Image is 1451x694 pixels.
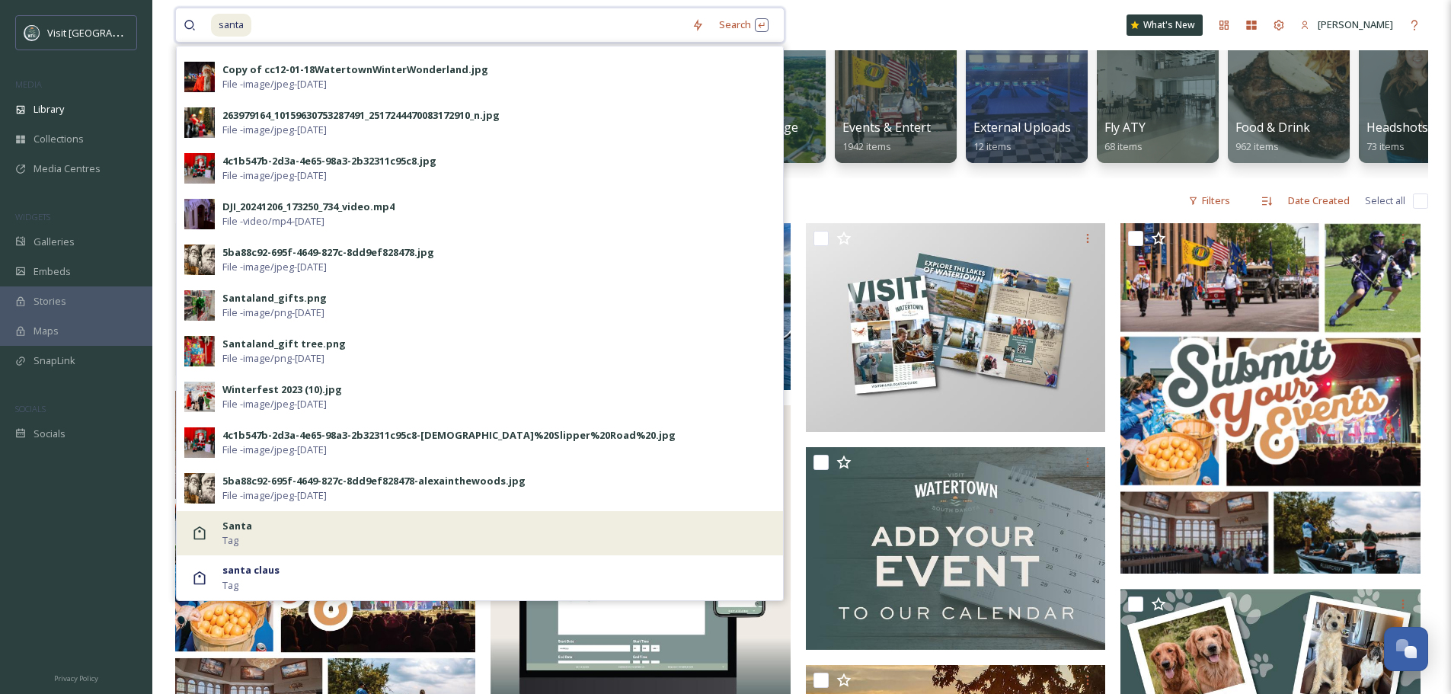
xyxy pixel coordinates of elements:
[1181,186,1238,216] div: Filters
[222,123,327,137] span: File - image/jpeg - [DATE]
[184,107,215,138] img: 263979164_10159630753287491_2517244470083172910_n.jpg
[973,119,1071,136] span: External Uploads
[222,474,526,488] div: 5ba88c92-695f-4649-827c-8dd9ef828478-alexainthewoods.jpg
[222,62,488,77] div: Copy of cc12-01-18WatertownWinterWonderland.jpg
[184,427,215,458] img: 4c1b547b-2d3a-4e65-98a3-2b32311c95c8-Lady%252520Slipper%252520Road%252520.jpg
[842,120,978,153] a: Events & Entertainment1942 items
[806,447,1106,650] img: Submit events-03.jpg
[34,132,84,146] span: Collections
[222,443,327,457] span: File - image/jpeg - [DATE]
[222,168,327,183] span: File - image/jpeg - [DATE]
[1104,120,1146,153] a: Fly ATY68 items
[34,264,71,279] span: Embeds
[184,382,215,412] img: Winterfest%25202023%2520%2810%29.jpg
[222,351,324,366] span: File - image/png - [DATE]
[222,428,676,443] div: 4c1b547b-2d3a-4e65-98a3-2b32311c95c8-[DEMOGRAPHIC_DATA]%20Slipper%20Road%20.jpg
[34,235,75,249] span: Galleries
[184,473,215,504] img: 5ba88c92-695f-4649-827c-8dd9ef828478-alexainthewoods.jpg
[222,563,280,577] strong: santa claus
[15,211,50,222] span: WIDGETS
[222,533,238,548] span: Tag
[24,25,40,40] img: watertown-convention-and-visitors-bureau.jpg
[222,578,238,593] span: Tag
[1366,139,1405,153] span: 73 items
[184,199,215,229] img: 7a87d098-c534-46da-98de-7d51f67dcce7.jpg
[842,119,978,136] span: Events & Entertainment
[34,102,64,117] span: Library
[1104,119,1146,136] span: Fly ATY
[1365,193,1405,208] span: Select all
[34,294,66,309] span: Stories
[34,162,101,176] span: Media Centres
[222,77,327,91] span: File - image/jpeg - [DATE]
[222,214,324,229] span: File - video/mp4 - [DATE]
[222,519,252,532] strong: Santa
[222,382,342,397] div: Winterfest 2023 (10).jpg
[711,10,776,40] div: Search
[34,324,59,338] span: Maps
[842,139,891,153] span: 1942 items
[184,290,215,321] img: ff596a43-9be2-4406-8fd6-df48935c4ad0.jpg
[1384,627,1428,671] button: Open Chat
[34,353,75,368] span: SnapLink
[1235,119,1310,136] span: Food & Drink
[15,403,46,414] span: SOCIALS
[222,200,395,214] div: DJI_20241206_173250_734_video.mp4
[222,291,327,305] div: Santaland_gifts.png
[211,14,251,36] span: santa
[1318,18,1393,31] span: [PERSON_NAME]
[222,260,327,274] span: File - image/jpeg - [DATE]
[1120,223,1421,574] img: Screenshot 2025-07-23 160631.png
[1293,10,1401,40] a: [PERSON_NAME]
[34,427,66,441] span: Socials
[184,245,215,275] img: f98cb280-a738-4022-a32d-7d449c4e18d1.jpg
[1104,139,1143,153] span: 68 items
[15,78,42,90] span: MEDIA
[222,397,327,411] span: File - image/jpeg - [DATE]
[806,223,1106,432] img: Visitor Guide for facebook.jpg
[184,62,215,92] img: Copy%2520of%2520cc12-01-18WatertownWinterWonderland.jpg
[184,336,215,366] img: b9d8682f-efb1-40a1-991d-2f1226aa1640.jpg
[184,153,215,184] img: 475eecd2-aa87-424b-80ae-3990a9af8dc1.jpg
[54,673,98,683] span: Privacy Policy
[973,139,1012,153] span: 12 items
[222,337,346,351] div: Santaland_gift tree.png
[1235,120,1310,153] a: Food & Drink962 items
[973,120,1071,153] a: External Uploads12 items
[222,108,500,123] div: 263979164_10159630753287491_2517244470083172910_n.jpg
[1280,186,1357,216] div: Date Created
[1127,14,1203,36] a: What's New
[222,488,327,503] span: File - image/jpeg - [DATE]
[47,25,165,40] span: Visit [GEOGRAPHIC_DATA]
[222,305,324,320] span: File - image/png - [DATE]
[1235,139,1279,153] span: 962 items
[54,668,98,686] a: Privacy Policy
[222,154,436,168] div: 4c1b547b-2d3a-4e65-98a3-2b32311c95c8.jpg
[175,193,206,208] span: 11 file s
[222,245,434,260] div: 5ba88c92-695f-4649-827c-8dd9ef828478.jpg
